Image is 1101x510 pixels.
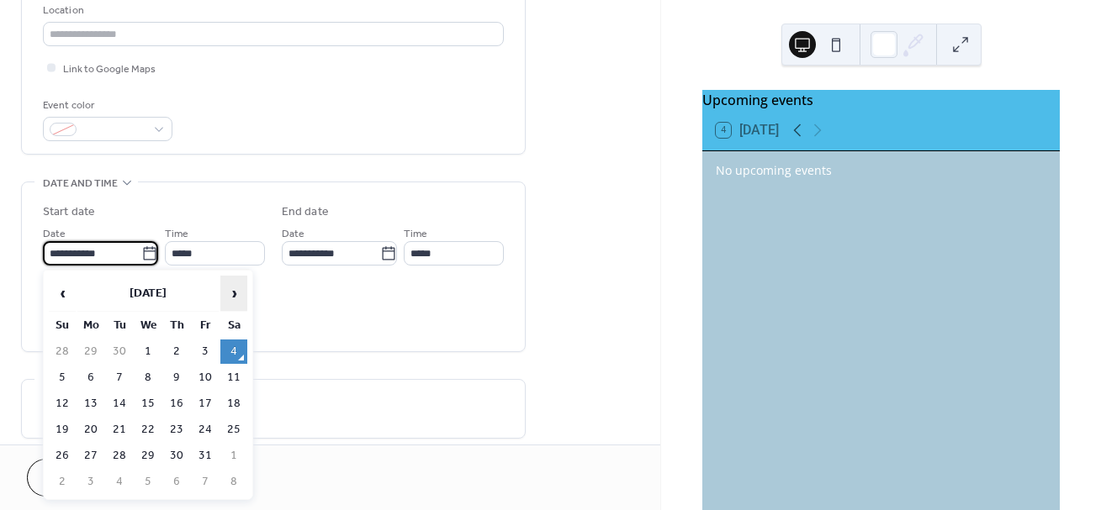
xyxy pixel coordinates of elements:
[77,418,104,442] td: 20
[43,2,500,19] div: Location
[49,444,76,468] td: 26
[192,339,219,364] td: 3
[135,418,161,442] td: 22
[192,313,219,338] th: Fr
[77,470,104,494] td: 3
[43,203,95,221] div: Start date
[192,365,219,390] td: 10
[49,470,76,494] td: 2
[220,365,247,390] td: 11
[220,470,247,494] td: 8
[135,365,161,390] td: 8
[135,313,161,338] th: We
[135,392,161,416] td: 15
[43,175,118,192] span: Date and time
[106,365,133,390] td: 7
[282,203,329,221] div: End date
[43,97,169,114] div: Event color
[77,365,104,390] td: 6
[163,444,190,468] td: 30
[282,225,304,243] span: Date
[163,392,190,416] td: 16
[135,339,161,364] td: 1
[106,418,133,442] td: 21
[106,444,133,468] td: 28
[163,339,190,364] td: 2
[716,161,1046,179] div: No upcoming events
[163,365,190,390] td: 9
[49,365,76,390] td: 5
[77,276,219,312] th: [DATE]
[50,276,75,310] span: ‹
[192,392,219,416] td: 17
[49,313,76,338] th: Su
[49,392,76,416] td: 12
[220,339,247,364] td: 4
[106,470,133,494] td: 4
[77,444,104,468] td: 27
[106,313,133,338] th: Tu
[192,418,219,442] td: 24
[163,418,190,442] td: 23
[43,225,66,243] span: Date
[220,444,247,468] td: 1
[165,225,188,243] span: Time
[221,276,246,310] span: ›
[192,470,219,494] td: 7
[77,392,104,416] td: 13
[220,418,247,442] td: 25
[135,470,161,494] td: 5
[702,90,1060,110] div: Upcoming events
[27,459,130,497] button: Cancel
[106,339,133,364] td: 30
[49,418,76,442] td: 19
[77,313,104,338] th: Mo
[163,313,190,338] th: Th
[106,392,133,416] td: 14
[220,313,247,338] th: Sa
[220,392,247,416] td: 18
[77,339,104,364] td: 29
[192,444,219,468] td: 31
[63,60,156,78] span: Link to Google Maps
[404,225,427,243] span: Time
[49,339,76,364] td: 28
[163,470,190,494] td: 6
[135,444,161,468] td: 29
